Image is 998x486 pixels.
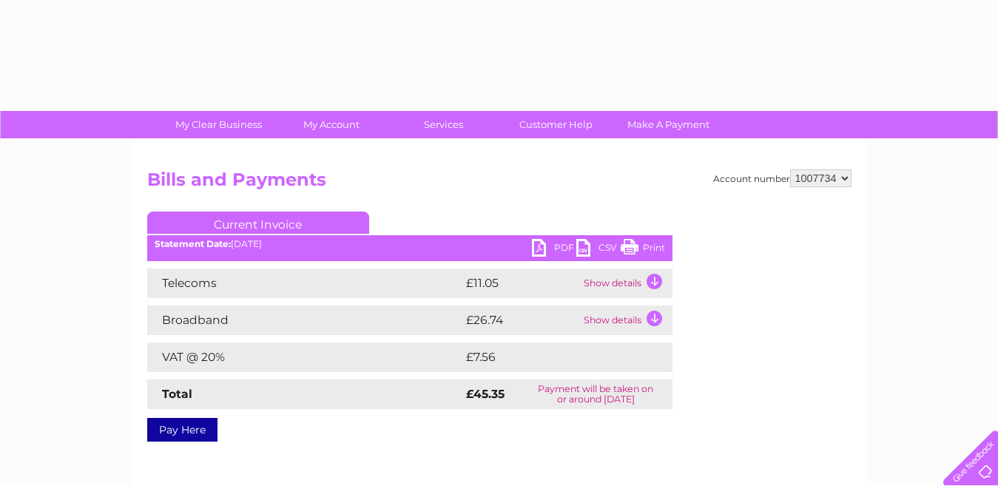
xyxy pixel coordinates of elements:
td: Telecoms [147,269,462,298]
a: Current Invoice [147,212,369,234]
div: Account number [713,169,852,187]
td: VAT @ 20% [147,342,462,372]
td: £26.74 [462,306,580,335]
div: [DATE] [147,239,672,249]
a: CSV [576,239,621,260]
b: Statement Date: [155,238,231,249]
td: Payment will be taken on or around [DATE] [519,379,672,409]
a: My Clear Business [158,111,280,138]
h2: Bills and Payments [147,169,852,198]
td: Broadband [147,306,462,335]
td: £11.05 [462,269,580,298]
a: Pay Here [147,418,218,442]
a: My Account [270,111,392,138]
a: Make A Payment [607,111,729,138]
td: £7.56 [462,342,638,372]
a: Services [382,111,505,138]
td: Show details [580,269,672,298]
a: Print [621,239,665,260]
a: Customer Help [495,111,617,138]
td: Show details [580,306,672,335]
strong: Total [162,387,192,401]
strong: £45.35 [466,387,505,401]
a: PDF [532,239,576,260]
